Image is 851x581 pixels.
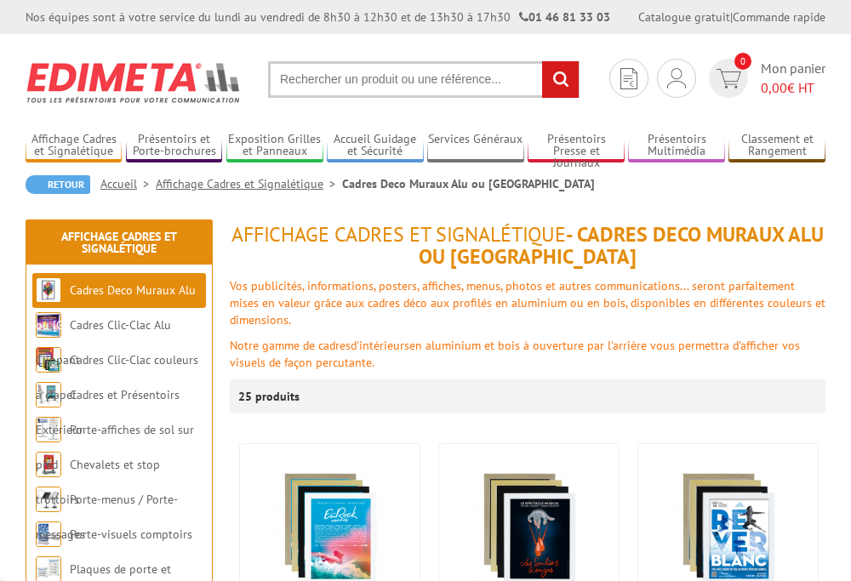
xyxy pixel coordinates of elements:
a: Porte-affiches de sol sur pied [36,422,194,472]
a: Classement et Rangement [728,132,825,160]
a: Retour [26,175,90,194]
a: Exposition Grilles et Panneaux [226,132,323,160]
a: Présentoirs Multimédia [628,132,724,160]
a: Porte-visuels comptoirs [70,527,192,542]
img: Edimeta [26,51,243,114]
span: 0 [734,53,751,70]
font: en aluminium et bois à ouverture par l'arrière vous permettra d’afficher vos visuels de façon per... [230,338,800,370]
a: Cadres Clic-Clac Alu Clippant [36,317,171,367]
strong: 01 46 81 33 03 [519,9,610,25]
a: Cadres Deco Muraux Alu ou [GEOGRAPHIC_DATA] [36,282,196,333]
div: Nos équipes sont à votre service du lundi au vendredi de 8h30 à 12h30 et de 13h30 à 17h30 [26,9,610,26]
a: Chevalets et stop trottoirs [36,457,160,507]
a: Affichage Cadres et Signalétique [61,229,177,256]
a: Services Généraux [427,132,523,160]
a: Cadres Clic-Clac couleurs à clapet [36,352,198,402]
input: Rechercher un produit ou une référence... [268,61,580,98]
a: Affichage Cadres et Signalétique [156,176,342,191]
img: devis rapide [717,69,741,88]
span: 0,00 [761,79,787,96]
img: Cadres Deco Muraux Alu ou Bois [36,277,61,303]
h1: - Cadres Deco Muraux Alu ou [GEOGRAPHIC_DATA] [230,224,825,269]
a: devis rapide 0 Mon panier 0,00€ HT [705,59,825,98]
a: Affichage Cadres et Signalétique [26,132,122,160]
a: Catalogue gratuit [638,9,730,25]
span: Affichage Cadres et Signalétique [231,221,566,248]
img: devis rapide [667,68,686,88]
input: rechercher [542,61,579,98]
a: Cadres et Présentoirs Extérieur [36,387,180,437]
font: d'intérieurs [351,338,409,353]
a: Présentoirs et Porte-brochures [126,132,222,160]
font: Vos publicités, informations, posters, affiches, menus, photos et autres communications... seront... [230,278,825,328]
a: Accueil Guidage et Sécurité [327,132,423,160]
font: Notre gamme de cadres [230,338,351,353]
img: devis rapide [620,68,637,89]
a: Accueil [100,176,156,191]
li: Cadres Deco Muraux Alu ou [GEOGRAPHIC_DATA] [342,175,595,192]
p: 25 produits [238,379,302,413]
span: € HT [761,78,825,98]
a: Présentoirs Presse et Journaux [528,132,624,160]
span: Mon panier [761,59,825,98]
a: Porte-menus / Porte-messages [36,492,178,542]
div: | [638,9,825,26]
a: Commande rapide [733,9,825,25]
